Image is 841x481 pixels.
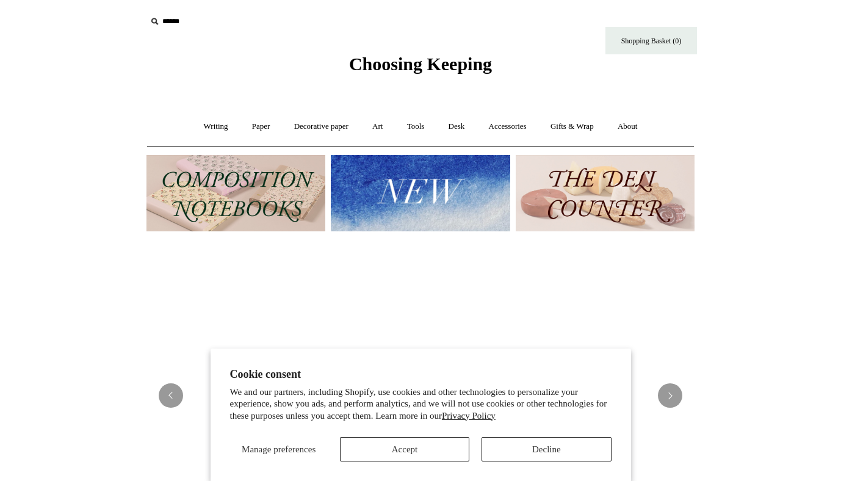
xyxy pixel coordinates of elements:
[361,110,394,143] a: Art
[340,437,469,461] button: Accept
[242,444,316,454] span: Manage preferences
[241,110,281,143] a: Paper
[442,411,496,421] a: Privacy Policy
[349,63,492,72] a: Choosing Keeping
[331,155,510,231] img: New.jpg__PID:f73bdf93-380a-4a35-bcfe-7823039498e1
[482,437,611,461] button: Decline
[159,383,183,408] button: Previous
[146,155,325,231] img: 202302 Composition ledgers.jpg__PID:69722ee6-fa44-49dd-a067-31375e5d54ec
[478,110,538,143] a: Accessories
[607,110,649,143] a: About
[658,383,682,408] button: Next
[516,155,695,231] img: The Deli Counter
[230,386,612,422] p: We and our partners, including Shopify, use cookies and other technologies to personalize your ex...
[283,110,359,143] a: Decorative paper
[230,368,612,381] h2: Cookie consent
[605,27,697,54] a: Shopping Basket (0)
[349,54,492,74] span: Choosing Keeping
[230,437,328,461] button: Manage preferences
[540,110,605,143] a: Gifts & Wrap
[193,110,239,143] a: Writing
[396,110,436,143] a: Tools
[438,110,476,143] a: Desk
